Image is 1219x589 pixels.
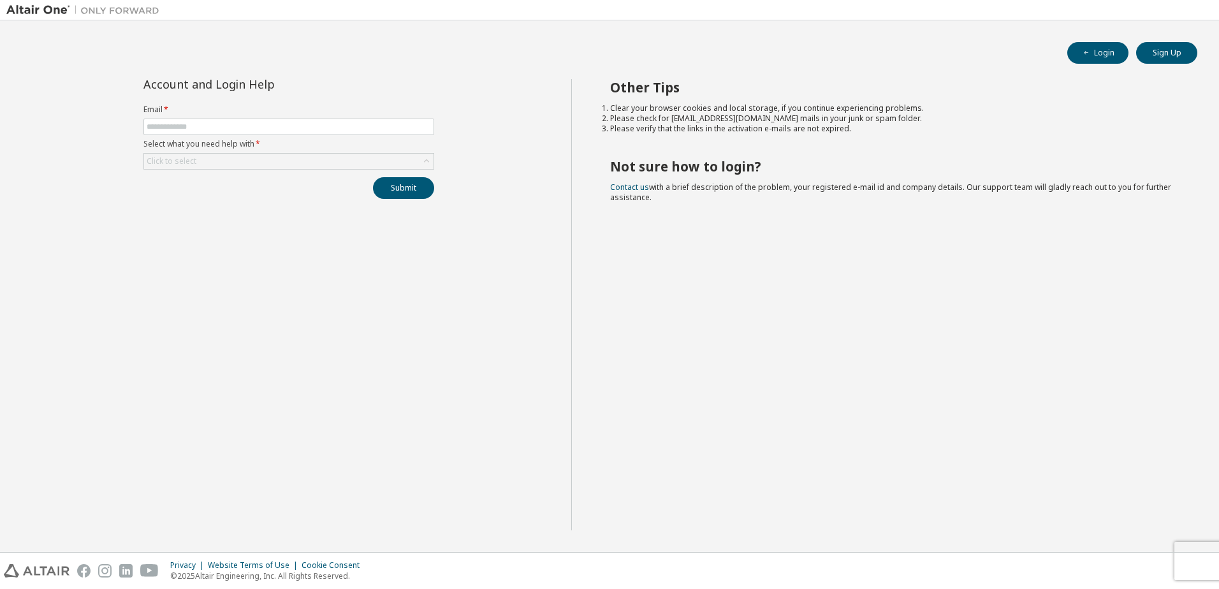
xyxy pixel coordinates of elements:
img: linkedin.svg [119,564,133,578]
button: Submit [373,177,434,199]
div: Website Terms of Use [208,560,302,571]
label: Email [143,105,434,115]
span: with a brief description of the problem, your registered e-mail id and company details. Our suppo... [610,182,1171,203]
h2: Not sure how to login? [610,158,1175,175]
div: Click to select [147,156,196,166]
label: Select what you need help with [143,139,434,149]
p: © 2025 Altair Engineering, Inc. All Rights Reserved. [170,571,367,581]
button: Login [1067,42,1128,64]
a: Contact us [610,182,649,193]
button: Sign Up [1136,42,1197,64]
img: altair_logo.svg [4,564,69,578]
img: Altair One [6,4,166,17]
img: facebook.svg [77,564,91,578]
li: Clear your browser cookies and local storage, if you continue experiencing problems. [610,103,1175,113]
img: youtube.svg [140,564,159,578]
li: Please verify that the links in the activation e-mails are not expired. [610,124,1175,134]
h2: Other Tips [610,79,1175,96]
li: Please check for [EMAIL_ADDRESS][DOMAIN_NAME] mails in your junk or spam folder. [610,113,1175,124]
img: instagram.svg [98,564,112,578]
div: Click to select [144,154,434,169]
div: Cookie Consent [302,560,367,571]
div: Account and Login Help [143,79,376,89]
div: Privacy [170,560,208,571]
